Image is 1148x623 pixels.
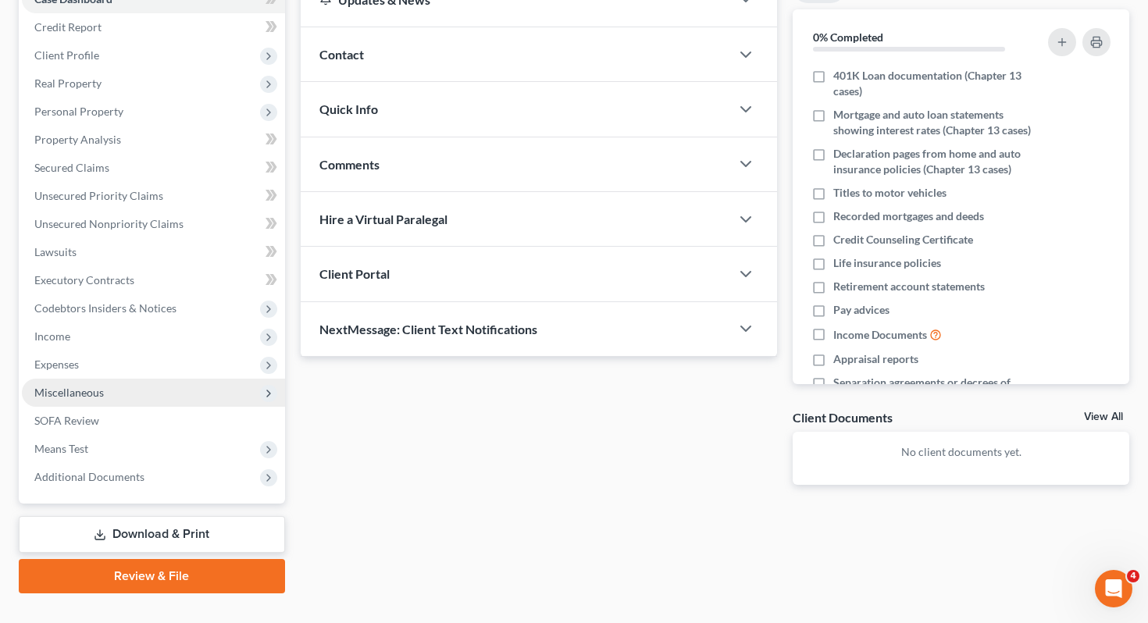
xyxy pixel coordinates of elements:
[805,444,1117,460] p: No client documents yet.
[34,470,144,483] span: Additional Documents
[34,301,176,315] span: Codebtors Insiders & Notices
[833,208,984,224] span: Recorded mortgages and deeds
[34,273,134,287] span: Executory Contracts
[34,161,109,174] span: Secured Claims
[34,386,104,399] span: Miscellaneous
[34,414,99,427] span: SOFA Review
[34,77,102,90] span: Real Property
[833,185,947,201] span: Titles to motor vehicles
[813,30,883,44] strong: 0% Completed
[833,375,1032,406] span: Separation agreements or decrees of divorces
[833,107,1032,138] span: Mortgage and auto loan statements showing interest rates (Chapter 13 cases)
[22,13,285,41] a: Credit Report
[19,559,285,593] a: Review & File
[34,442,88,455] span: Means Test
[833,279,985,294] span: Retirement account statements
[1127,570,1139,582] span: 4
[34,48,99,62] span: Client Profile
[34,329,70,343] span: Income
[22,238,285,266] a: Lawsuits
[22,407,285,435] a: SOFA Review
[34,105,123,118] span: Personal Property
[22,154,285,182] a: Secured Claims
[34,358,79,371] span: Expenses
[833,232,973,247] span: Credit Counseling Certificate
[319,266,390,281] span: Client Portal
[319,47,364,62] span: Contact
[833,302,890,318] span: Pay advices
[319,157,380,172] span: Comments
[833,351,918,367] span: Appraisal reports
[319,101,378,116] span: Quick Info
[22,266,285,294] a: Executory Contracts
[833,255,941,271] span: Life insurance policies
[34,20,102,34] span: Credit Report
[1084,411,1123,422] a: View All
[19,516,285,553] a: Download & Print
[34,189,163,202] span: Unsecured Priority Claims
[34,133,121,146] span: Property Analysis
[22,182,285,210] a: Unsecured Priority Claims
[833,68,1032,99] span: 401K Loan documentation (Chapter 13 cases)
[34,245,77,258] span: Lawsuits
[833,327,927,343] span: Income Documents
[319,322,537,336] span: NextMessage: Client Text Notifications
[22,210,285,238] a: Unsecured Nonpriority Claims
[793,409,893,425] div: Client Documents
[833,146,1032,177] span: Declaration pages from home and auto insurance policies (Chapter 13 cases)
[319,212,447,226] span: Hire a Virtual Paralegal
[34,217,184,230] span: Unsecured Nonpriority Claims
[22,126,285,154] a: Property Analysis
[1095,570,1132,607] iframe: Intercom live chat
